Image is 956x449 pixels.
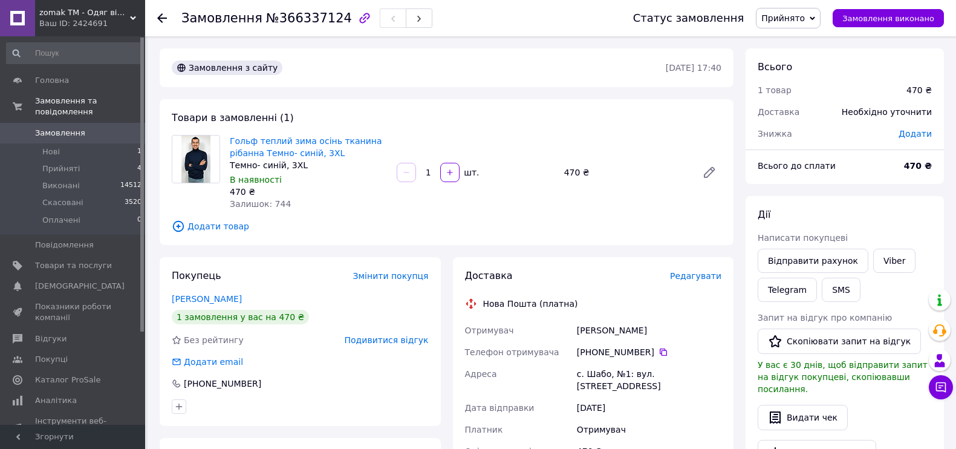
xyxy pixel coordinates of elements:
[181,136,211,183] img: Гольф теплий зима осінь тканина рібанна Темно- синій, 3XL
[345,335,429,345] span: Подивитися відгук
[230,175,282,185] span: В наявності
[758,278,817,302] a: Telegram
[758,85,792,95] span: 1 товар
[761,13,805,23] span: Прийнято
[35,281,125,292] span: [DEMOGRAPHIC_DATA]
[42,197,83,208] span: Скасовані
[465,403,535,413] span: Дата відправки
[842,14,934,23] span: Замовлення виконано
[39,7,130,18] span: zomak ТМ - Одяг від виробника
[35,128,85,139] span: Замовлення
[906,84,932,96] div: 470 ₴
[577,346,721,358] div: [PHONE_NUMBER]
[822,278,860,302] button: SMS
[6,42,143,64] input: Пошук
[465,270,513,281] span: Доставка
[574,363,724,397] div: с. Шабо, №1: вул. [STREET_ADDRESS]
[697,160,721,185] a: Редагувати
[125,197,141,208] span: 3520
[758,405,848,430] button: Видати чек
[559,164,692,181] div: 470 ₴
[833,9,944,27] button: Замовлення виконано
[574,397,724,419] div: [DATE]
[266,11,352,25] span: №366337124
[574,320,724,341] div: [PERSON_NAME]
[171,356,244,368] div: Додати email
[758,161,836,171] span: Всього до сплати
[35,416,112,438] span: Інструменти веб-майстра та SEO
[42,215,80,226] span: Оплачені
[35,395,77,406] span: Аналітика
[230,159,387,171] div: Темно- синій, 3XL
[758,107,799,117] span: Доставка
[172,61,282,75] div: Замовлення з сайту
[42,146,60,157] span: Нові
[633,12,744,24] div: Статус замовлення
[35,240,94,251] span: Повідомлення
[465,347,559,357] span: Телефон отримувача
[183,356,244,368] div: Додати email
[35,96,145,117] span: Замовлення та повідомлення
[574,419,724,441] div: Отримувач
[120,180,141,191] span: 14512
[181,11,262,25] span: Замовлення
[137,146,141,157] span: 1
[758,209,770,220] span: Дії
[172,220,721,233] span: Додати товар
[35,354,68,365] span: Покупці
[904,161,932,171] b: 470 ₴
[42,163,80,174] span: Прийняті
[35,375,100,385] span: Каталог ProSale
[230,199,291,209] span: Залишок: 744
[35,301,112,323] span: Показники роботи компанії
[183,378,262,390] div: [PHONE_NUMBER]
[184,335,244,345] span: Без рейтингу
[670,271,721,281] span: Редагувати
[834,99,939,125] div: Необхідно уточнити
[480,298,581,310] div: Нова Пошта (платна)
[758,61,792,73] span: Всього
[230,186,387,198] div: 470 ₴
[461,166,480,179] div: шт.
[137,215,141,226] span: 0
[873,249,915,273] a: Viber
[35,75,69,86] span: Головна
[137,163,141,174] span: 4
[929,375,953,399] button: Чат з покупцем
[899,129,932,139] span: Додати
[758,329,921,354] button: Скопіювати запит на відгук
[758,360,928,394] span: У вас є 30 днів, щоб відправити запит на відгук покупцеві, скопіювавши посилання.
[666,63,721,73] time: [DATE] 17:40
[35,260,112,271] span: Товари та послуги
[172,294,242,304] a: [PERSON_NAME]
[465,326,514,335] span: Отримувач
[172,310,309,324] div: 1 замовлення у вас на 470 ₴
[230,136,382,158] a: Гольф теплий зима осінь тканина рібанна Темно- синій, 3XL
[758,233,848,243] span: Написати покупцеві
[353,271,429,281] span: Змінити покупця
[172,112,294,123] span: Товари в замовленні (1)
[39,18,145,29] div: Ваш ID: 2424691
[157,12,167,24] div: Повернутися назад
[758,313,892,323] span: Запит на відгук про компанію
[172,270,221,281] span: Покупець
[465,425,503,434] span: Платник
[42,180,80,191] span: Виконані
[758,249,868,273] button: Відправити рахунок
[758,129,792,139] span: Знижка
[35,333,67,344] span: Відгуки
[465,369,497,379] span: Адреса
